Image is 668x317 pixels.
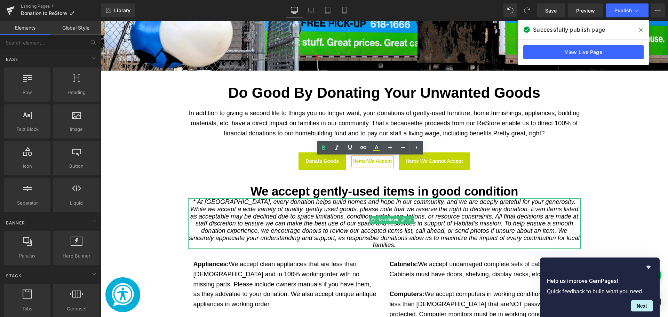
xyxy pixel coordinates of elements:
[101,21,668,317] iframe: To enrich screen reader interactions, please activate Accessibility in Grammarly extension settings
[6,89,48,96] span: Row
[5,56,19,63] span: Base
[614,8,632,13] span: Publish
[93,240,128,247] b: Appliances:
[306,195,313,203] a: Expand / Collapse
[286,3,303,17] a: Desktop
[55,126,97,133] span: Image
[289,240,318,247] b: Cabinets:
[631,300,653,311] button: Next question
[88,164,480,177] h3: We accept gently-used items in good condition
[568,3,603,17] a: Preview
[6,252,48,260] span: Parallax
[393,109,444,116] span: Pretty great, right?
[289,240,456,257] span: We accept undamaged complete sets of cabinets. Cabinets must have doors, shelving, display racks,...
[606,3,649,17] button: Publish
[576,7,595,14] span: Preview
[6,163,48,170] span: Icon
[5,272,22,279] span: Stack
[55,252,97,260] span: Hero Banner
[303,3,319,17] a: Laptop
[50,21,101,35] a: Global Style
[205,137,238,143] b: Donate Goods
[10,262,34,286] img: Launch Recite Me
[5,220,26,226] span: Banner
[21,3,101,9] a: Landing Pages
[21,10,67,16] span: Donation to ReStore
[5,256,40,291] div: Launch Recite Me
[289,280,465,307] span: NOT password protected. Computer monitors must be in working condition and are accepted
[55,89,97,96] span: Heading
[651,3,665,17] button: More
[545,7,557,14] span: Save
[93,270,276,287] span: value to your donation. We also accept unique antique appliances in working order.
[289,270,324,277] b: Computers:
[123,99,477,116] span: the proceeds from our ReStore enable us to direct 100% of financial donations to our homebuilding...
[93,238,279,288] p: We accept clean appliances that are less than [DEMOGRAPHIC_DATA] and in 100% working
[6,126,48,133] span: Text Block
[523,45,644,59] a: View Live Page
[547,277,653,285] h2: Help us improve GemPages!
[520,3,534,17] button: Redo
[55,199,97,207] span: Liquid
[55,163,97,170] span: Button
[55,305,97,312] span: Carousel
[6,199,48,207] span: Separator
[289,270,464,287] span: We accept computers in working condition that are less than [DEMOGRAPHIC_DATA] that are
[114,7,130,14] span: Library
[336,3,353,17] a: Mobile
[503,3,517,17] button: Undo
[547,288,653,295] p: Quick feedback to build what you need.
[305,137,362,143] b: Items We Cannot Accept
[319,3,336,17] a: Tablet
[253,137,291,143] b: Items We Accept
[533,25,605,34] span: Successfully publish page
[6,305,48,312] span: Tabs
[276,195,299,203] span: Text Block
[547,263,653,311] div: Help us improve GemPages!
[644,263,653,271] button: Hide survey
[93,250,271,277] span: order with no missing parts. Please include owners manuals if you have them, as they add
[101,3,135,17] a: New Library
